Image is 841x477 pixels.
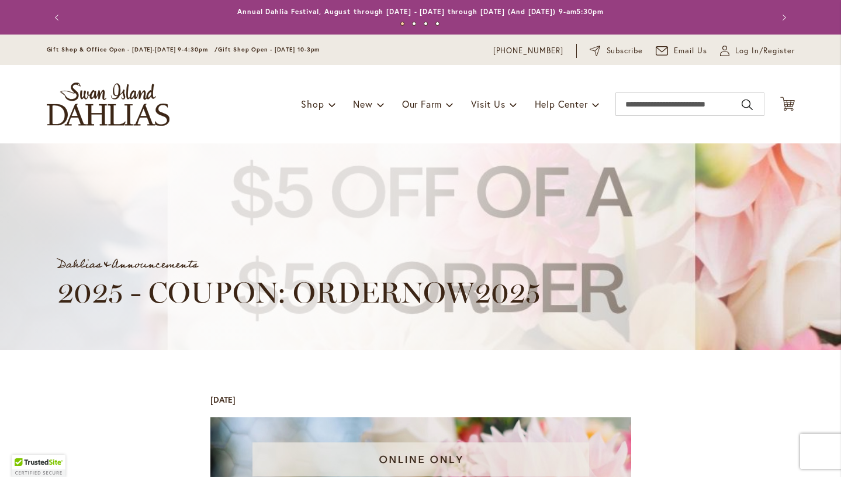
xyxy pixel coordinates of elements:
a: store logo [47,83,169,126]
a: Announcements [112,253,198,276]
button: Previous [47,6,70,29]
a: [PHONE_NUMBER] [493,45,564,57]
span: Gift Shop Open - [DATE] 10-3pm [218,46,320,53]
a: Log In/Register [720,45,795,57]
h1: 2025 - COUPON: ORDERNOW2025 [57,276,618,310]
span: Visit Us [471,98,505,110]
span: Help Center [535,98,588,110]
button: 3 of 4 [424,22,428,26]
a: Annual Dahlia Festival, August through [DATE] - [DATE] through [DATE] (And [DATE]) 9-am5:30pm [237,7,604,16]
span: Our Farm [402,98,442,110]
button: 2 of 4 [412,22,416,26]
span: Log In/Register [735,45,795,57]
button: 4 of 4 [435,22,439,26]
div: & [57,255,805,276]
span: New [353,98,372,110]
span: Shop [301,98,324,110]
button: 1 of 4 [400,22,404,26]
span: Gift Shop & Office Open - [DATE]-[DATE] 9-4:30pm / [47,46,219,53]
span: Subscribe [607,45,643,57]
span: Email Us [674,45,707,57]
div: [DATE] [210,394,236,406]
div: TrustedSite Certified [12,455,65,477]
a: Dahlias [57,253,102,276]
button: Next [771,6,795,29]
a: Subscribe [590,45,643,57]
a: Email Us [656,45,707,57]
